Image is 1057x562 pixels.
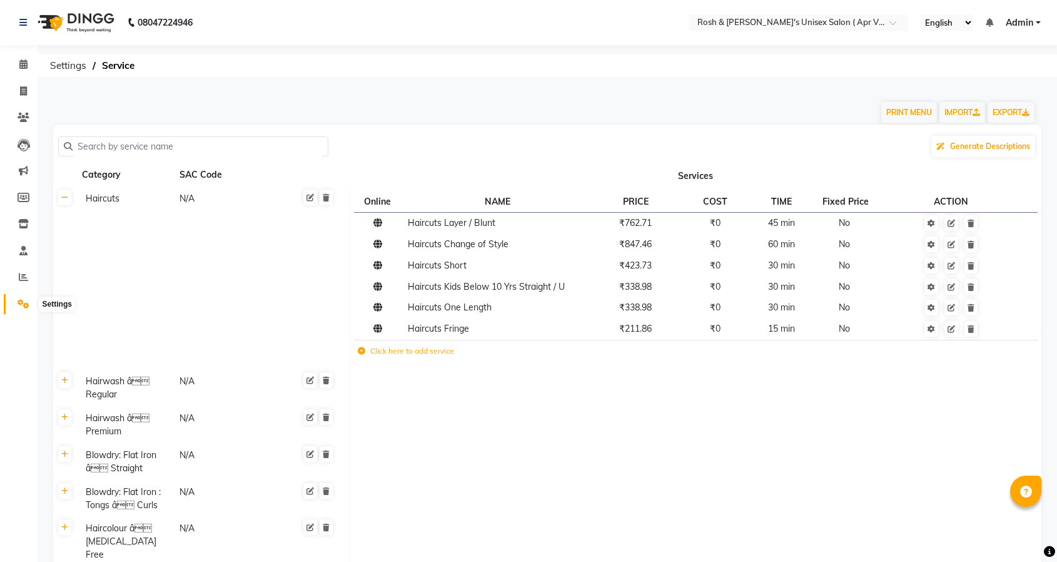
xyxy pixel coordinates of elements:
[939,102,985,123] a: IMPORT
[408,302,492,313] span: Haircuts One Length
[619,323,652,334] span: ₹211.86
[931,136,1035,157] button: Generate Descriptions
[408,260,467,271] span: Haircuts Short
[710,302,721,313] span: ₹0
[680,191,751,212] th: COST
[768,238,795,250] span: 60 min
[710,281,721,292] span: ₹0
[178,374,271,402] div: N/A
[350,163,1041,187] th: Services
[358,345,454,357] label: Click here to add service
[592,191,680,212] th: PRICE
[881,191,1019,212] th: ACTION
[354,191,404,212] th: Online
[408,323,469,334] span: Haircuts Fringe
[408,238,508,250] span: Haircuts Change of Style
[839,281,850,292] span: No
[178,167,271,183] div: SAC Code
[710,217,721,228] span: ₹0
[768,323,795,334] span: 15 min
[408,281,565,292] span: Haircuts Kids Below 10 Yrs Straight / U
[768,281,795,292] span: 30 min
[73,137,323,156] input: Search by service name
[138,5,193,40] b: 08047224946
[839,238,850,250] span: No
[619,260,652,271] span: ₹423.73
[178,191,271,207] div: N/A
[39,297,75,312] div: Settings
[768,217,795,228] span: 45 min
[710,323,721,334] span: ₹0
[881,102,937,123] button: PRINT MENU
[768,260,795,271] span: 30 min
[839,260,850,271] span: No
[1004,512,1044,549] iframe: chat widget
[178,484,271,513] div: N/A
[839,323,850,334] span: No
[96,54,141,77] span: Service
[81,411,173,439] div: Hairwash â Premium
[178,447,271,476] div: N/A
[710,260,721,271] span: ₹0
[839,302,850,313] span: No
[812,191,881,212] th: Fixed Price
[404,191,592,212] th: NAME
[81,447,173,476] div: Blowdry: Flat Iron â Straight
[44,54,93,77] span: Settings
[619,238,652,250] span: ₹847.46
[839,217,850,228] span: No
[81,374,173,402] div: Hairwash â Regular
[619,302,652,313] span: ₹338.98
[750,191,812,212] th: TIME
[1006,16,1033,29] span: Admin
[619,217,652,228] span: ₹762.71
[81,191,173,207] div: Haircuts
[768,302,795,313] span: 30 min
[178,411,271,439] div: N/A
[988,102,1034,123] a: EXPORT
[408,217,495,228] span: Haircuts Layer / Blunt
[81,167,173,183] div: Category
[81,484,173,513] div: Blowdry: Flat Iron : Tongs â Curls
[710,238,721,250] span: ₹0
[950,141,1030,151] span: Generate Descriptions
[32,5,118,40] img: logo
[619,281,652,292] span: ₹338.98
